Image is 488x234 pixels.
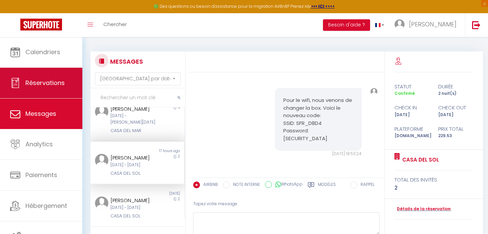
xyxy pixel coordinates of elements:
span: Réservations [25,79,65,87]
img: ... [95,154,108,167]
div: 2 nuit(s) [434,90,477,97]
label: WhatsApp [272,181,303,189]
span: Chercher [103,21,127,28]
div: Tapez votre message [193,196,380,212]
div: [PERSON_NAME] [110,154,156,162]
div: [PERSON_NAME] [110,105,156,113]
div: [DATE] [390,112,434,118]
img: ... [95,196,108,210]
button: Besoin d'aide ? [323,19,370,31]
div: [DATE] - [PERSON_NAME][DATE] [110,113,156,126]
div: [DOMAIN_NAME] [390,133,434,139]
div: [DATE] 18:53:24 [275,151,361,157]
label: RAPPEL [357,182,374,189]
img: logout [472,21,481,29]
div: [DATE] [434,112,477,118]
span: 2 [178,196,180,201]
a: CASA DEL SOL [400,156,439,164]
img: ... [370,88,378,95]
label: Modèles [318,182,336,190]
a: Chercher [98,13,132,37]
div: [PERSON_NAME] [110,196,156,205]
div: 229.53 [434,133,477,139]
span: Messages [25,109,56,118]
span: Analytics [25,140,53,148]
a: ... [PERSON_NAME] [389,13,465,37]
div: durée [434,83,477,91]
img: ... [95,105,108,119]
input: Rechercher un mot clé [90,88,185,107]
div: 17 hours ago [137,148,184,154]
img: ... [394,19,405,29]
a: >>> ICI <<<< [311,3,335,9]
label: AIRBNB [200,182,218,189]
div: Prix total [434,125,477,133]
a: Détails de la réservation [394,206,451,212]
div: [DATE] - [DATE] [110,162,156,168]
label: NOTE INTERNE [230,182,260,189]
span: 4 [178,105,180,110]
span: Hébergement [25,201,67,210]
div: check in [390,104,434,112]
div: check out [434,104,477,112]
span: Paiements [25,171,57,179]
span: 2 [178,154,180,159]
span: [PERSON_NAME] [409,20,456,28]
div: CASA DEL MAR [110,127,156,134]
div: total des invités [394,176,473,184]
div: [DATE] [137,191,184,196]
div: CASA DEL SOL [110,213,156,219]
div: 2 [394,184,473,192]
div: CASA DEL SOL [110,170,156,177]
h3: MESSAGES [108,54,143,69]
img: Super Booking [20,19,62,30]
pre: Pour le wifi, nous venons de changer la box. Voici le nouveau code: SSID: SFR_D8D4 Password: [SEC... [283,97,353,142]
div: [DATE] - [DATE] [110,205,156,211]
span: Confirmé [394,90,415,96]
span: Calendriers [25,48,60,56]
div: Plateforme [390,125,434,133]
div: statut [390,83,434,91]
